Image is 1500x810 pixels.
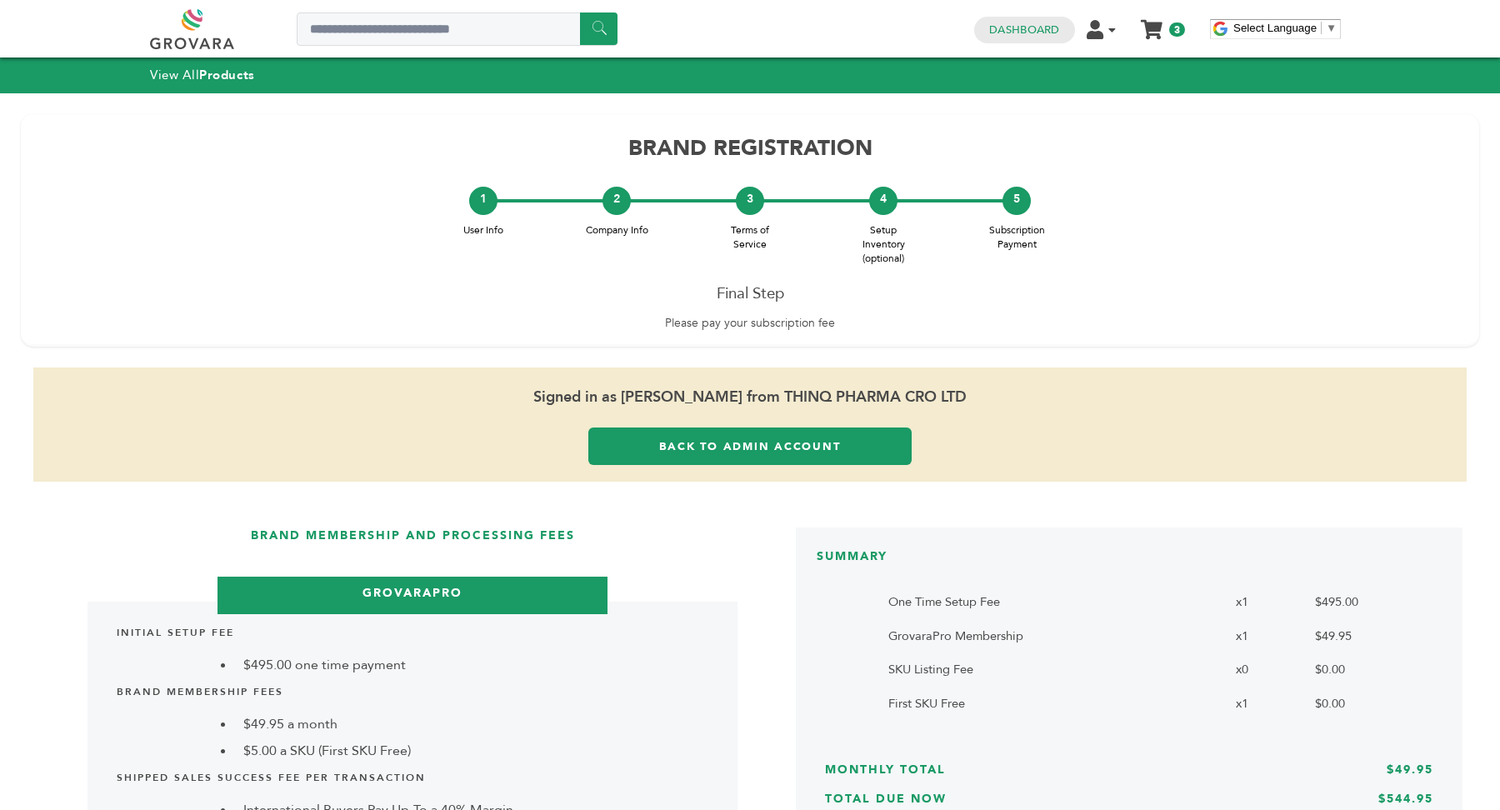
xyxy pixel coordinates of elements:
[1303,687,1450,720] td: $0.00
[602,187,631,215] div: 2
[717,223,783,252] span: Terms of Service
[1387,762,1433,791] h3: $49.95
[825,762,946,791] h3: Monthly Total
[235,741,827,761] li: $5.00 a SKU (First SKU Free)
[1315,661,1345,677] span: $0.00
[736,187,764,215] div: 3
[983,223,1050,252] span: Subscription Payment
[235,714,827,734] li: $49.95 a month
[33,367,1467,427] span: Signed in as [PERSON_NAME] from THINQ PHARMA CRO LTD
[1142,15,1162,32] a: My Cart
[877,652,1225,686] td: SKU Listing Fee
[1224,585,1303,618] td: x1
[117,771,426,784] b: Shipped Sales Success Fee per Transaction
[877,585,1225,618] td: One Time Setup Fee
[37,127,1462,171] h1: BRAND REGISTRATION
[588,427,912,465] a: Back to Admin Account
[117,685,283,698] b: Brand Membership Fees
[1233,22,1317,34] span: Select Language
[450,223,517,237] span: User Info
[150,67,255,83] a: View AllProducts
[469,187,497,215] div: 1
[1303,585,1450,618] td: $495.00
[37,315,1462,332] p: Please pay your subscription fee
[850,223,917,265] span: Setup Inventory (optional)
[117,626,234,639] b: Initial Setup Fee
[1236,661,1248,677] span: x0
[217,577,607,614] h3: GrovaraPro
[877,687,1225,720] td: First SKU Free
[1224,619,1303,652] td: x1
[79,527,746,557] h3: Brand Membership and Processing Fees
[817,548,1442,577] h3: SUMMARY
[1002,187,1031,215] div: 5
[199,67,254,83] strong: Products
[1321,22,1322,34] span: ​
[869,187,897,215] div: 4
[1224,687,1303,720] td: x1
[297,12,617,46] input: Search a product or brand...
[235,655,827,675] li: $495.00 one time payment
[37,282,1462,316] h3: Final Step
[1303,619,1450,652] td: $49.95
[1326,22,1337,34] span: ▼
[583,223,650,237] span: Company Info
[877,619,1225,652] td: GrovaraPro Membership
[989,22,1059,37] a: Dashboard
[1169,22,1185,37] span: 3
[1233,22,1337,34] a: Select Language​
